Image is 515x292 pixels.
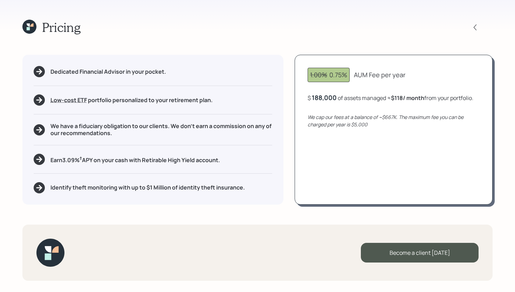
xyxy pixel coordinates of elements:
[50,68,166,75] h5: Dedicated Financial Advisor in your pocket.
[308,93,473,102] div: $ of assets managed ≈ from your portfolio .
[354,70,405,80] div: AUM Fee per year
[50,97,213,104] h5: portfolio personalized to your retirement plan.
[73,232,162,285] iframe: Customer reviews powered by Trustpilot
[308,114,463,128] i: We cap our fees at a balance of ~$667K. The maximum fee you can be charged per year is $5,000
[310,71,327,79] span: 1.00%
[50,123,272,136] h5: We have a fiduciary obligation to our clients. We don't earn a commission on any of our recommend...
[391,94,424,102] b: $118 / month
[312,93,337,102] div: 188,000
[361,243,479,263] div: Become a client [DATE]
[50,184,245,191] h5: Identify theft monitoring with up to $1 Million of identity theft insurance.
[50,96,87,104] span: Low-cost ETF
[50,155,220,164] h5: Earn 3.09 % APY on your cash with Retirable High Yield account.
[42,20,81,35] h1: Pricing
[80,155,82,161] sup: †
[310,70,347,80] div: 0.75%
